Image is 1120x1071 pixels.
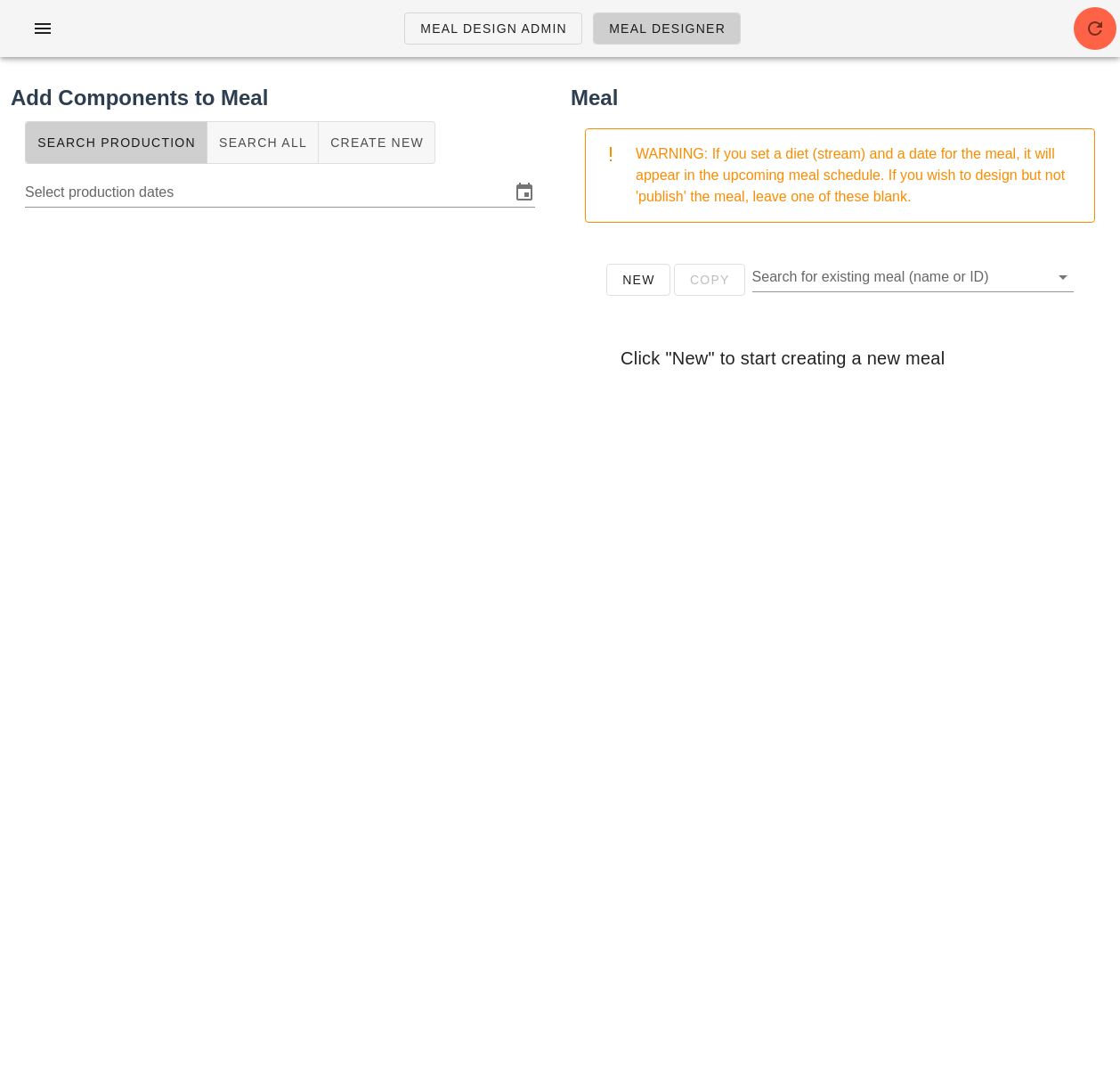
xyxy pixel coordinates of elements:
[218,135,307,150] span: Search All
[319,121,435,164] button: Create New
[608,21,726,36] span: Meal Designer
[329,135,424,150] span: Create New
[207,121,319,164] button: Search All
[606,264,670,296] button: New
[571,82,1109,114] h2: Meal
[11,82,549,114] h2: Add Components to Meal
[37,135,196,150] span: Search Production
[25,121,207,164] button: Search Production
[636,143,1080,208] div: WARNING: If you set a diet (stream) and a date for the meal, it will appear in the upcoming meal ...
[621,273,655,287] span: New
[404,12,582,45] a: Meal Design Admin
[419,21,567,36] span: Meal Design Admin
[593,12,741,45] a: Meal Designer
[606,330,1074,387] div: Click "New" to start creating a new meal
